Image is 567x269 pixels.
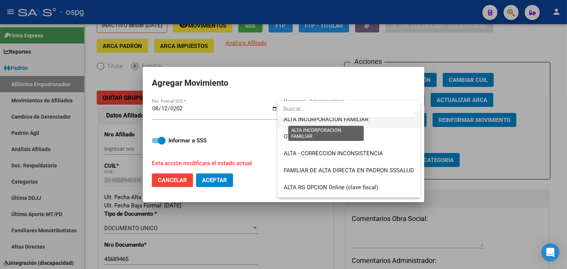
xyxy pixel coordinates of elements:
[541,243,559,261] div: Open Intercom Messenger
[284,167,414,174] span: FAMILIAR DE ALTA DIRECTA EN PADRON SSSALUD
[284,133,301,140] span: OTROS
[284,184,378,191] span: ALTA RG OPCION Online (clave fiscal)
[284,150,383,157] span: ALTA - CORRECCION INCONSISTENCIA
[284,116,368,123] span: ALTA INCORPORACION FAMILIAR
